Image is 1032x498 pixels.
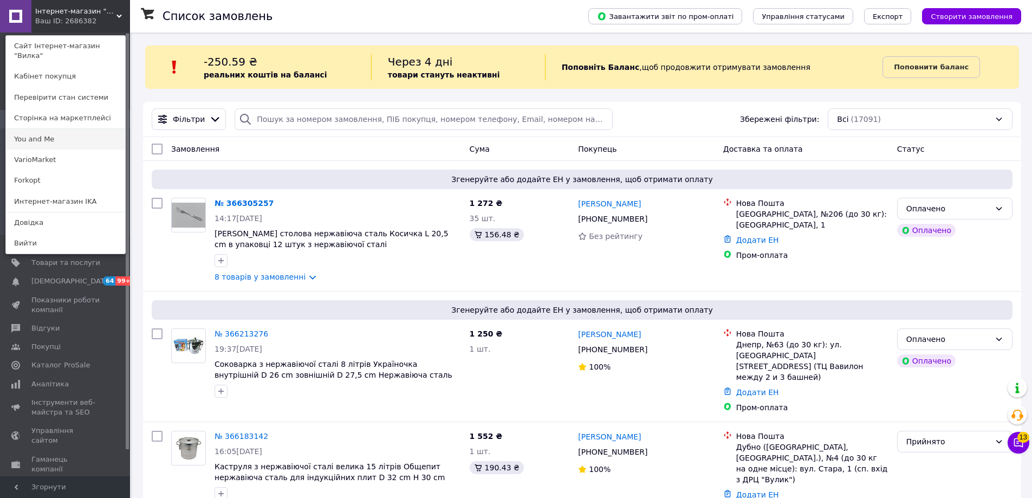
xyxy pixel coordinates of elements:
span: 64 [103,276,115,286]
span: [DEMOGRAPHIC_DATA] [31,276,112,286]
span: 19:37[DATE] [215,345,262,353]
span: Каталог ProSale [31,360,90,370]
button: Управління статусами [753,8,853,24]
span: Відгуки [31,324,60,333]
a: Додати ЕН [736,236,779,244]
b: реальних коштів на балансі [204,70,327,79]
a: 8 товарів у замовленні [215,273,306,281]
div: , щоб продовжити отримувати замовлення [545,54,883,80]
div: [PHONE_NUMBER] [576,342,650,357]
div: Оплачено [906,203,990,215]
a: Фото товару [171,198,206,232]
span: Товари та послуги [31,258,100,268]
img: Фото товару [172,333,205,359]
button: Створити замовлення [922,8,1021,24]
span: Замовлення [171,145,219,153]
span: Створити замовлення [931,12,1012,21]
div: Нова Пошта [736,431,888,442]
div: [PHONE_NUMBER] [576,211,650,227]
a: [PERSON_NAME] [578,198,641,209]
span: 100% [589,363,611,371]
a: Додати ЕН [736,388,779,397]
button: Чат з покупцем13 [1008,432,1029,454]
b: товари стануть неактивні [388,70,500,79]
span: 16:05[DATE] [215,447,262,456]
div: Оплачено [897,354,956,367]
span: 1 272 ₴ [470,199,503,208]
a: Фото товару [171,431,206,465]
div: 156.48 ₴ [470,228,524,241]
a: Фото товару [171,328,206,363]
a: Интернет-магазин IKA [6,191,125,212]
span: 35 шт. [470,214,496,223]
span: Показники роботи компанії [31,295,100,315]
div: Пром-оплата [736,250,888,261]
div: Днепр, №63 (до 30 кг): ул. [GEOGRAPHIC_DATA][STREET_ADDRESS] (ТЦ Вавилон между 2 и 3 башней) [736,339,888,383]
span: Завантажити звіт по пром-оплаті [597,11,734,21]
a: № 366183142 [215,432,268,441]
span: 99+ [115,276,133,286]
a: Сторінка на маркетплейсі [6,108,125,128]
span: Експорт [873,12,903,21]
span: 1 552 ₴ [470,432,503,441]
button: Експорт [864,8,912,24]
span: 1 шт. [470,345,491,353]
span: Через 4 дні [388,55,453,68]
img: :exclamation: [166,59,183,75]
span: Гаманець компанії [31,455,100,474]
a: Каструля з нержавіючої сталі велика 15 літрів Общепит нержавіюча сталь для індукційних плит D 32 ... [215,462,445,482]
a: Перевірити стан системи [6,87,125,108]
button: Завантажити звіт по пром-оплаті [588,8,742,24]
a: [PERSON_NAME] [578,329,641,340]
div: 190.43 ₴ [470,461,524,474]
a: № 366305257 [215,199,274,208]
span: Управління статусами [762,12,845,21]
a: Вийти [6,233,125,254]
div: [PHONE_NUMBER] [576,444,650,460]
a: Соковарка з нержавіючої сталі 8 літрів Україночка внутрішній D 26 cm зовнішній D 27,5 cm Нержавію... [215,360,452,379]
span: 100% [589,465,611,474]
span: Покупець [578,145,616,153]
a: Forkopt [6,170,125,191]
span: Інструменти веб-майстра та SEO [31,398,100,417]
span: 13 [1017,432,1029,443]
a: You and Me [6,129,125,150]
div: Ваш ID: 2686382 [35,16,81,26]
span: Всі [837,114,848,125]
span: Збережені фільтри: [740,114,819,125]
span: Згенеруйте або додайте ЕН у замовлення, щоб отримати оплату [156,305,1008,315]
span: Управління сайтом [31,426,100,445]
span: Згенеруйте або додайте ЕН у замовлення, щоб отримати оплату [156,174,1008,185]
a: Сайт Інтернет-магазин "Вилка" [6,36,125,66]
span: Доставка та оплата [723,145,803,153]
span: Покупці [31,342,61,352]
input: Пошук за номером замовлення, ПІБ покупця, номером телефону, Email, номером накладної [235,108,612,130]
a: Поповнити баланс [882,56,980,78]
a: Створити замовлення [911,11,1021,20]
span: 1 шт. [470,447,491,456]
div: Оплачено [906,333,990,345]
div: Прийнято [906,436,990,448]
span: Cума [470,145,490,153]
span: Без рейтингу [589,232,642,241]
span: -250.59 ₴ [204,55,257,68]
a: [PERSON_NAME] [578,431,641,442]
div: Оплачено [897,224,956,237]
a: № 366213276 [215,329,268,338]
div: Пром-оплата [736,402,888,413]
a: [PERSON_NAME] столова нержавіюча сталь Косичка L 20,5 cm в упаковці 12 штук з нержавіючої сталі [215,229,449,249]
img: Фото товару [172,203,205,228]
b: Поповніть Баланс [562,63,640,72]
span: Аналітика [31,379,69,389]
span: Фільтри [173,114,205,125]
b: Поповнити баланс [894,63,969,71]
span: (17091) [851,115,881,124]
a: Довідка [6,212,125,233]
span: 1 250 ₴ [470,329,503,338]
img: Фото товару [172,436,205,461]
div: Нова Пошта [736,328,888,339]
a: VarioMarket [6,150,125,170]
span: Інтернет-магазин "Вилка" [35,7,116,16]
